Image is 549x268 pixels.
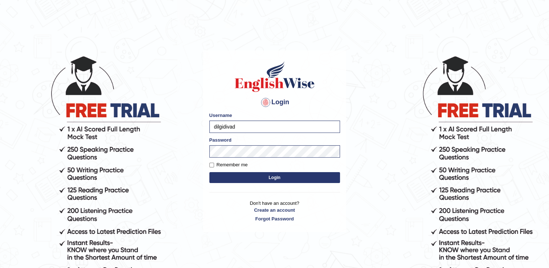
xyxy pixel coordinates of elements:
a: Forgot Password [209,215,340,222]
h4: Login [209,97,340,108]
label: Remember me [209,161,248,168]
img: Logo of English Wise sign in for intelligent practice with AI [233,60,316,93]
label: Username [209,112,232,119]
button: Login [209,172,340,183]
label: Password [209,137,232,143]
p: Don't have an account? [209,200,340,222]
input: Remember me [209,163,214,167]
a: Create an account [209,207,340,214]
